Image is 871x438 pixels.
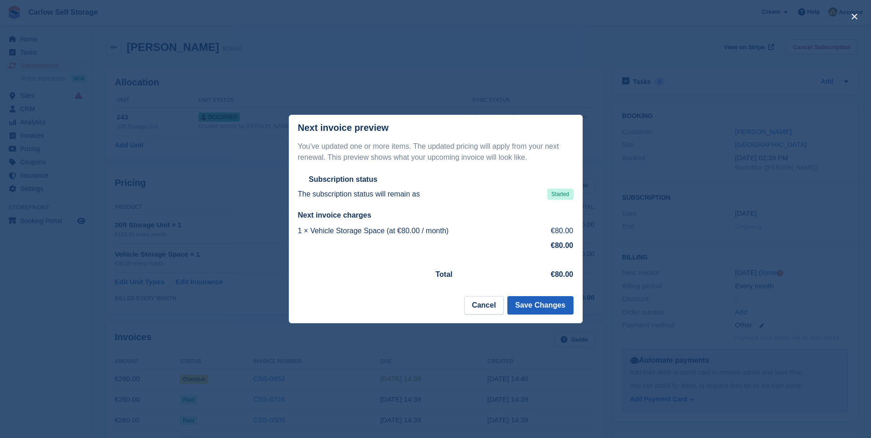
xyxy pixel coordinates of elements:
button: close [847,9,862,24]
strong: €80.00 [551,241,573,249]
strong: €80.00 [551,270,573,278]
h2: Next invoice charges [298,211,573,220]
p: The subscription status will remain as [298,189,420,200]
td: 1 × Vehicle Storage Space (at €80.00 / month) [298,224,538,238]
td: €80.00 [538,224,573,238]
button: Save Changes [507,296,573,314]
p: Next invoice preview [298,123,389,133]
strong: Total [436,270,453,278]
span: Started [547,189,573,200]
p: You've updated one or more items. The updated pricing will apply from your next renewal. This pre... [298,141,573,163]
button: Cancel [464,296,504,314]
h2: Subscription status [309,175,377,184]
